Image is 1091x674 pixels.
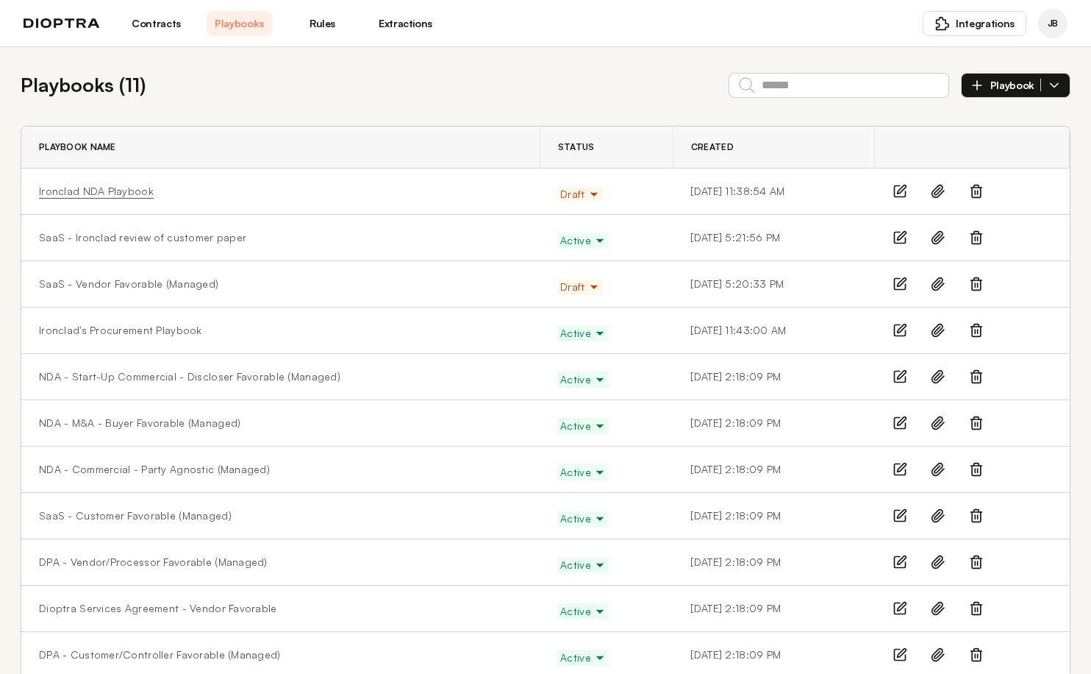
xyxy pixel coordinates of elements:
span: Active [560,511,606,526]
span: Active [560,326,606,341]
a: Dioptra Services Agreement - Vendor Favorable [39,601,277,616]
a: SaaS - Ironclad review of customer paper [39,230,246,245]
td: [DATE] 5:20:33 PM [673,261,874,308]
a: SaaS - Vendor Favorable (Managed) [39,277,218,291]
button: Integrations [923,11,1026,36]
button: Playbook [961,73,1070,98]
td: [DATE] 2:18:09 PM [673,493,874,539]
a: NDA - Start-Up Commercial - Discloser Favorable (Managed) [39,369,340,384]
button: Active [557,233,609,249]
td: [DATE] 2:18:09 PM [673,539,874,586]
td: [DATE] 11:43:00 AM [673,308,874,354]
a: Rules [290,11,355,36]
div: James Baillie [1038,9,1067,38]
h2: Playbooks ( 11 ) [21,71,146,99]
button: Active [557,650,609,666]
span: Active [560,419,606,433]
span: Active [560,650,606,665]
a: SaaS - Customer Favorable (Managed) [39,508,232,523]
span: Active [560,233,606,248]
a: DPA - Customer/Controller Favorable (Managed) [39,648,281,662]
button: Active [557,418,609,434]
a: Playbooks [207,11,272,36]
img: puzzle [935,16,950,31]
span: Active [560,604,606,619]
td: [DATE] 2:18:09 PM [673,447,874,493]
td: [DATE] 11:38:54 AM [673,168,874,215]
span: Integrations [956,16,1015,31]
span: Active [560,465,606,480]
button: Active [557,325,609,341]
span: Status [558,141,595,153]
a: Extractions [373,11,438,36]
a: DPA - Vendor/Processor Favorable (Managed) [39,555,268,570]
button: Draft [557,279,602,295]
span: Active [560,372,606,387]
a: Ironclad NDA Playbook [39,184,154,199]
td: [DATE] 2:18:09 PM [673,586,874,632]
a: NDA - Commercial - Party Agnostic (Managed) [39,462,270,477]
button: Active [557,464,609,480]
span: Playbook Name [39,141,116,153]
button: Active [557,603,609,620]
span: JB [1048,18,1058,29]
span: Draft [560,187,599,202]
button: Active [557,557,609,573]
span: Playbook [990,79,1041,92]
a: NDA - M&A - Buyer Favorable (Managed) [39,416,240,430]
span: Draft [560,280,599,294]
td: [DATE] 2:18:09 PM [673,354,874,400]
span: Active [560,558,606,572]
button: Active [557,372,609,388]
button: Draft [557,186,602,202]
button: Active [557,511,609,527]
td: [DATE] 2:18:09 PM [673,400,874,447]
img: logo [24,18,100,29]
span: Created [691,141,734,153]
a: Contracts [124,11,189,36]
td: [DATE] 5:21:56 PM [673,215,874,261]
a: Ironclad's Procurement Playbook [39,323,202,338]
